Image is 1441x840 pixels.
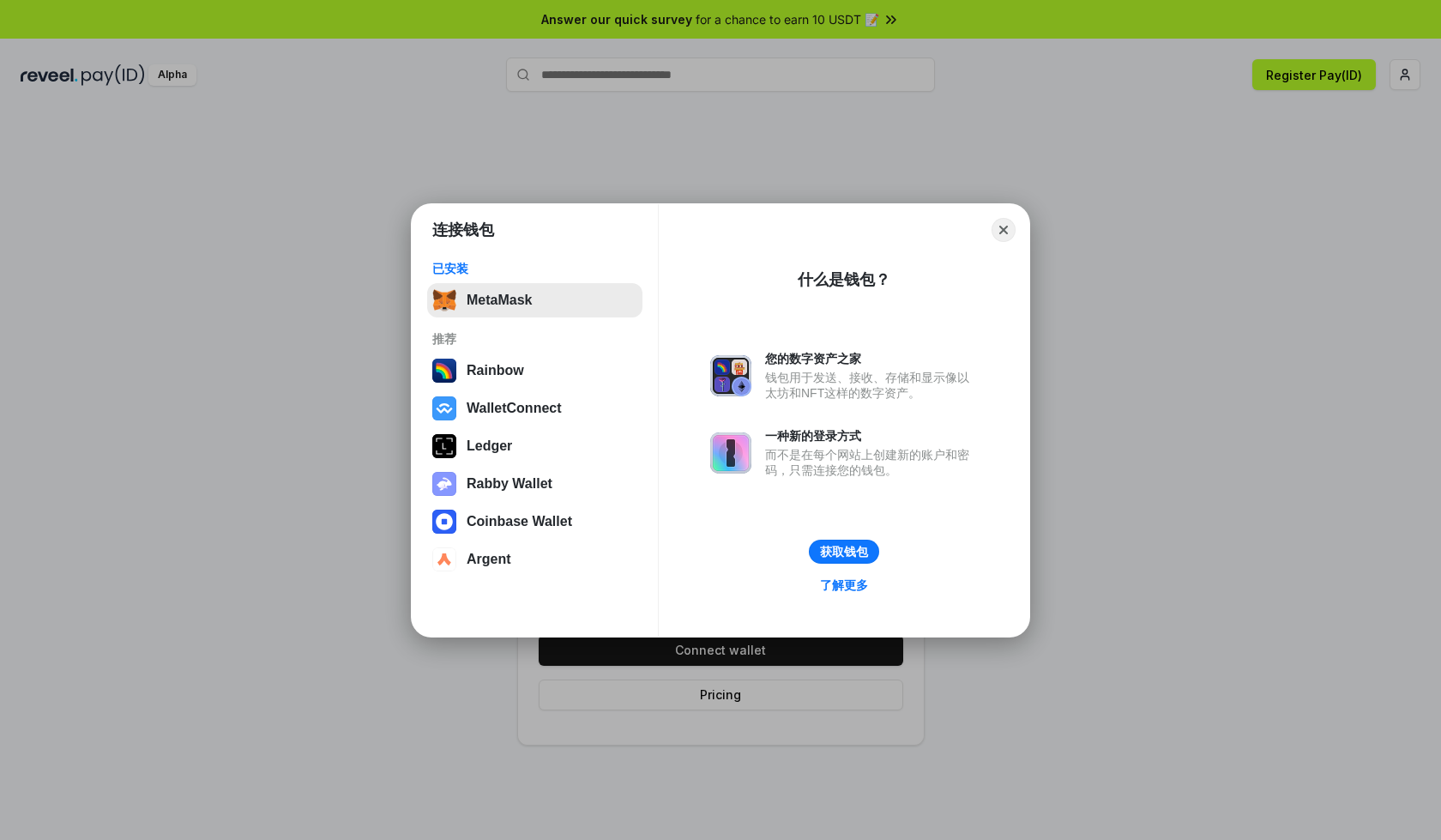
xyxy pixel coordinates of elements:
[820,577,868,593] div: 了解更多
[432,547,456,571] img: svg+xml,%3Csvg%20width%3D%2228%22%20height%3D%2228%22%20viewBox%3D%220%200%2028%2028%22%20fill%3D...
[992,218,1016,242] button: Close
[432,288,456,312] img: svg+xml,%3Csvg%20fill%3D%22none%22%20height%3D%2233%22%20viewBox%3D%220%200%2035%2033%22%20width%...
[427,391,642,426] button: WalletConnect
[765,351,978,366] div: 您的数字资产之家
[765,370,978,401] div: 钱包用于发送、接收、存储和显示像以太坊和NFT这样的数字资产。
[432,434,456,458] img: svg+xml,%3Csvg%20xmlns%3D%22http%3A%2F%2Fwww.w3.org%2F2000%2Fsvg%22%20width%3D%2228%22%20height%3...
[427,283,642,317] button: MetaMask
[467,438,512,454] div: Ledger
[710,432,751,474] img: svg+xml,%3Csvg%20xmlns%3D%22http%3A%2F%2Fwww.w3.org%2F2000%2Fsvg%22%20fill%3D%22none%22%20viewBox...
[432,220,494,240] h1: 连接钱包
[467,514,572,529] div: Coinbase Wallet
[809,540,879,564] button: 获取钱包
[765,428,978,444] div: 一种新的登录方式
[427,467,642,501] button: Rabby Wallet
[427,354,642,388] button: Rainbow
[432,261,637,276] div: 已安装
[467,552,511,567] div: Argent
[765,447,978,478] div: 而不是在每个网站上创建新的账户和密码，只需连接您的钱包。
[467,293,532,308] div: MetaMask
[467,476,552,492] div: Rabby Wallet
[427,429,642,463] button: Ledger
[820,544,868,559] div: 获取钱包
[432,396,456,420] img: svg+xml,%3Csvg%20width%3D%2228%22%20height%3D%2228%22%20viewBox%3D%220%200%2028%2028%22%20fill%3D...
[432,472,456,496] img: svg+xml,%3Csvg%20xmlns%3D%22http%3A%2F%2Fwww.w3.org%2F2000%2Fsvg%22%20fill%3D%22none%22%20viewBox...
[467,363,524,378] div: Rainbow
[432,359,456,383] img: svg+xml,%3Csvg%20width%3D%22120%22%20height%3D%22120%22%20viewBox%3D%220%200%20120%20120%22%20fil...
[467,401,562,416] div: WalletConnect
[810,574,878,596] a: 了解更多
[432,510,456,534] img: svg+xml,%3Csvg%20width%3D%2228%22%20height%3D%2228%22%20viewBox%3D%220%200%2028%2028%22%20fill%3D...
[427,505,642,539] button: Coinbase Wallet
[710,355,751,396] img: svg+xml,%3Csvg%20xmlns%3D%22http%3A%2F%2Fwww.w3.org%2F2000%2Fsvg%22%20fill%3D%22none%22%20viewBox...
[798,269,890,290] div: 什么是钱包？
[432,331,637,347] div: 推荐
[427,542,642,577] button: Argent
